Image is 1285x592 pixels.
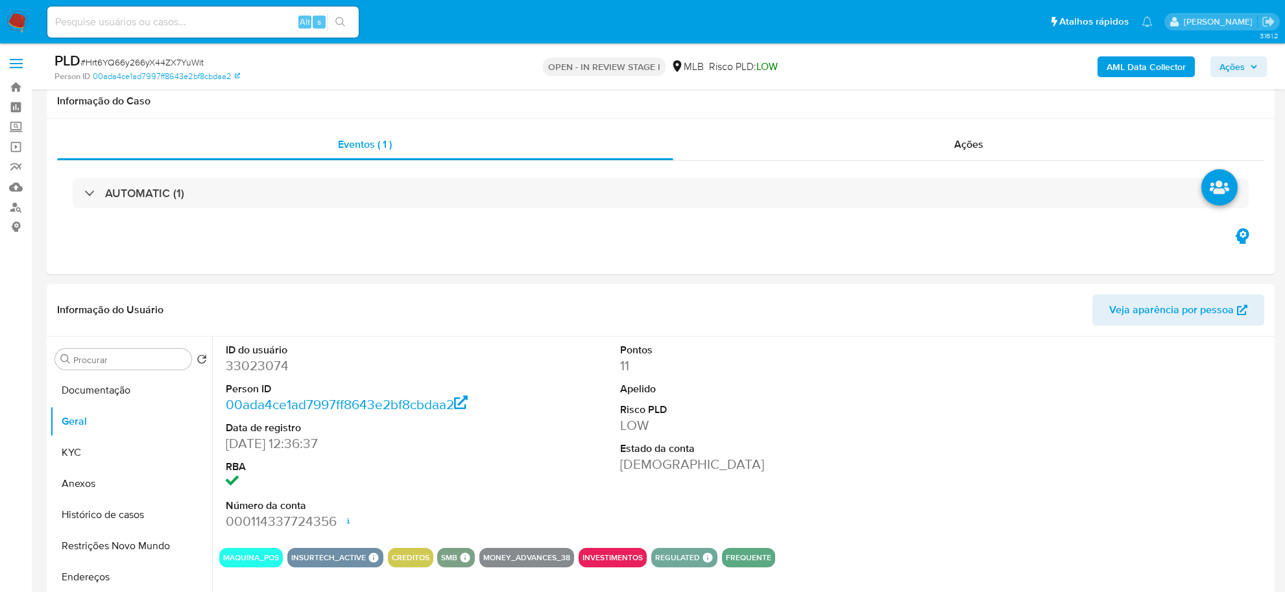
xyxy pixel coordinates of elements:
span: Risco PLD: [709,60,778,74]
button: Restrições Novo Mundo [50,530,212,562]
input: Procurar [73,354,186,366]
button: Ações [1210,56,1267,77]
b: Person ID [54,71,90,82]
a: 00ada4ce1ad7997ff8643e2bf8cbdaa2 [93,71,240,82]
p: jonathan.shikay@mercadolivre.com [1184,16,1257,28]
dd: LOW [620,416,871,434]
span: s [317,16,321,28]
h1: Informação do Caso [57,95,1264,108]
b: AML Data Collector [1107,56,1186,77]
h3: AUTOMATIC (1) [105,186,184,200]
input: Pesquise usuários ou casos... [47,14,359,30]
dd: 000114337724356 [226,512,476,530]
dt: RBA [226,460,476,474]
dt: Número da conta [226,499,476,513]
span: Alt [300,16,310,28]
dt: Person ID [226,382,476,396]
span: Ações [954,137,983,152]
a: 00ada4ce1ad7997ff8643e2bf8cbdaa2 [226,395,468,414]
dd: 11 [620,357,871,375]
span: Atalhos rápidos [1059,15,1129,29]
a: Sair [1262,15,1275,29]
button: Documentação [50,375,212,406]
dt: Apelido [620,382,871,396]
dt: Estado da conta [620,442,871,456]
dd: 33023074 [226,357,476,375]
span: LOW [756,59,778,74]
button: search-icon [327,13,354,31]
dt: Pontos [620,343,871,357]
dt: ID do usuário [226,343,476,357]
p: OPEN - IN REVIEW STAGE I [543,58,666,76]
button: KYC [50,437,212,468]
button: AML Data Collector [1098,56,1195,77]
dd: [DEMOGRAPHIC_DATA] [620,455,871,473]
dt: Risco PLD [620,403,871,417]
span: Eventos ( 1 ) [338,137,392,152]
b: PLD [54,50,80,71]
span: Veja aparência por pessoa [1109,294,1234,326]
a: Notificações [1142,16,1153,27]
button: Anexos [50,468,212,499]
dd: [DATE] 12:36:37 [226,434,476,453]
span: Ações [1219,56,1245,77]
button: Veja aparência por pessoa [1092,294,1264,326]
button: Histórico de casos [50,499,212,530]
div: MLB [671,60,704,74]
h1: Informação do Usuário [57,303,163,316]
span: # Hrt6YQ66y266yX44ZX7YuWit [80,56,204,69]
div: AUTOMATIC (1) [73,178,1249,208]
dt: Data de registro [226,421,476,435]
button: Geral [50,406,212,437]
button: Retornar ao pedido padrão [197,354,207,368]
button: Procurar [60,354,71,364]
